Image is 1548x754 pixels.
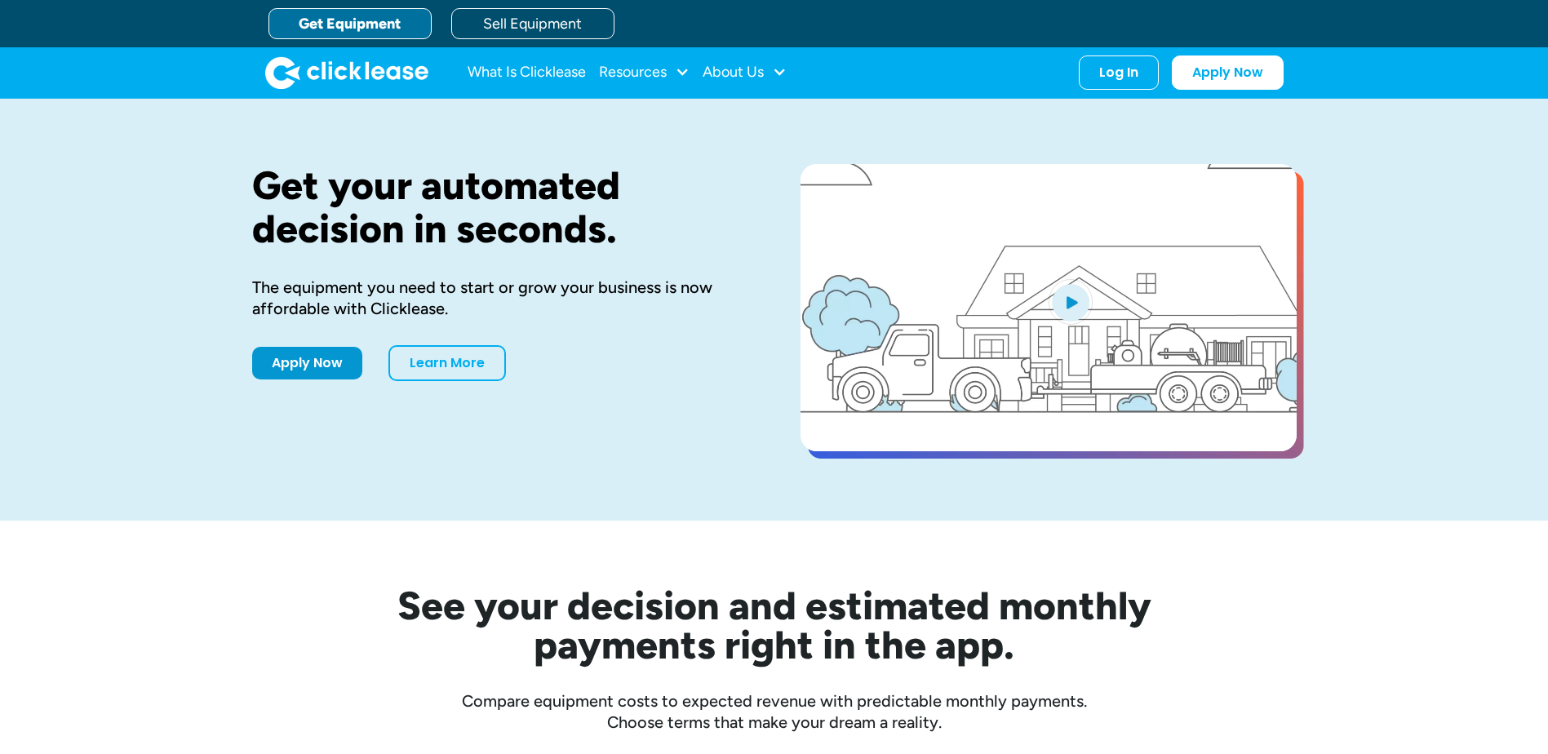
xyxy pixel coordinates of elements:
[1049,279,1093,325] img: Blue play button logo on a light blue circular background
[388,345,506,381] a: Learn More
[703,56,787,89] div: About Us
[1099,64,1138,81] div: Log In
[468,56,586,89] a: What Is Clicklease
[801,164,1297,451] a: open lightbox
[265,56,428,89] img: Clicklease logo
[252,690,1297,733] div: Compare equipment costs to expected revenue with predictable monthly payments. Choose terms that ...
[252,277,748,319] div: The equipment you need to start or grow your business is now affordable with Clicklease.
[317,586,1231,664] h2: See your decision and estimated monthly payments right in the app.
[451,8,614,39] a: Sell Equipment
[252,164,748,251] h1: Get your automated decision in seconds.
[1172,55,1284,90] a: Apply Now
[265,56,428,89] a: home
[268,8,432,39] a: Get Equipment
[599,56,690,89] div: Resources
[252,347,362,379] a: Apply Now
